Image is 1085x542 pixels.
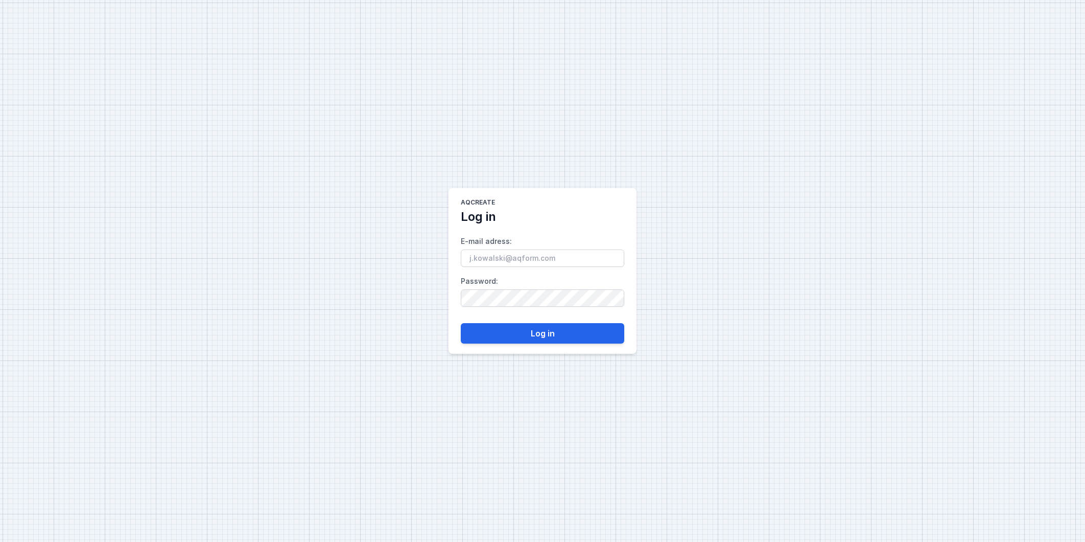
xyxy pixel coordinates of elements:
label: E-mail adress : [461,233,624,267]
input: Password: [461,289,624,307]
label: Password : [461,273,624,307]
input: E-mail adress: [461,250,624,267]
h1: AQcreate [461,198,495,209]
button: Log in [461,323,624,344]
h2: Log in [461,209,496,225]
